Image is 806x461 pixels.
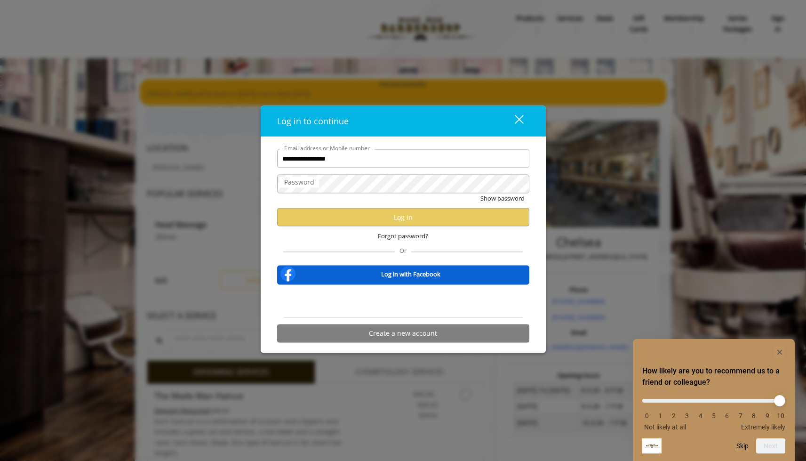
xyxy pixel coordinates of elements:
label: Password [279,177,319,187]
li: 8 [749,412,758,420]
label: Email address or Mobile number [279,144,375,153]
span: Forgot password? [378,231,428,241]
li: 9 [763,412,772,420]
span: Extremely likely [741,423,785,431]
input: Email address or Mobile number [277,149,529,168]
span: Or [395,246,411,254]
div: How likely are you to recommend us to a friend or colleague? Select an option from 0 to 10, with ... [642,392,785,431]
button: Log in [277,208,529,226]
img: facebook-logo [279,264,297,283]
button: Hide survey [774,347,785,358]
li: 5 [709,412,718,420]
span: Not likely at all [644,423,686,431]
li: 3 [682,412,692,420]
button: Skip [736,442,749,450]
button: close dialog [497,112,529,131]
iframe: Sign in with Google Button [355,291,451,311]
input: Password [277,175,529,194]
span: Log in to continue [277,115,349,127]
div: How likely are you to recommend us to a friend or colleague? Select an option from 0 to 10, with ... [642,347,785,453]
li: 6 [722,412,732,420]
li: 0 [642,412,652,420]
li: 1 [655,412,665,420]
button: Next question [756,438,785,453]
h2: How likely are you to recommend us to a friend or colleague? Select an option from 0 to 10, with ... [642,365,785,388]
b: Log in with Facebook [381,269,440,279]
li: 4 [696,412,705,420]
li: 2 [669,412,678,420]
button: Show password [480,194,525,203]
div: Sign in with Google. Opens in new tab [360,291,447,311]
button: Create a new account [277,324,529,342]
li: 7 [736,412,745,420]
div: close dialog [504,114,523,128]
li: 10 [776,412,785,420]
